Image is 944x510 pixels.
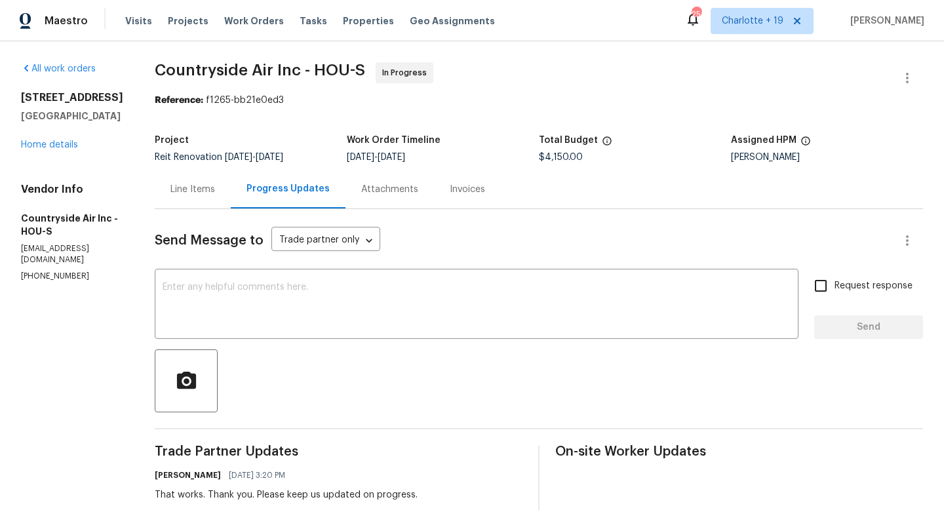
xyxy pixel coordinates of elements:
span: [DATE] [378,153,405,162]
div: [PERSON_NAME] [731,153,923,162]
span: $4,150.00 [539,153,583,162]
span: - [225,153,283,162]
span: [DATE] 3:20 PM [229,469,285,482]
h6: [PERSON_NAME] [155,469,221,482]
div: Trade partner only [271,230,380,252]
span: [DATE] [347,153,374,162]
a: All work orders [21,64,96,73]
span: In Progress [382,66,432,79]
span: Geo Assignments [410,14,495,28]
h5: Total Budget [539,136,598,145]
h2: [STREET_ADDRESS] [21,91,123,104]
span: Projects [168,14,208,28]
span: Charlotte + 19 [722,14,783,28]
h5: Assigned HPM [731,136,796,145]
a: Home details [21,140,78,149]
span: Reit Renovation [155,153,283,162]
span: - [347,153,405,162]
div: f1265-bb21e0ed3 [155,94,923,107]
span: The total cost of line items that have been proposed by Opendoor. This sum includes line items th... [602,136,612,153]
span: The hpm assigned to this work order. [800,136,811,153]
span: Trade Partner Updates [155,445,522,458]
span: Properties [343,14,394,28]
p: [PHONE_NUMBER] [21,271,123,282]
h4: Vendor Info [21,183,123,196]
h5: Work Order Timeline [347,136,441,145]
span: Visits [125,14,152,28]
div: Line Items [170,183,215,196]
b: Reference: [155,96,203,105]
div: 251 [692,8,701,21]
div: Attachments [361,183,418,196]
div: Invoices [450,183,485,196]
h5: Countryside Air Inc - HOU-S [21,212,123,238]
span: [PERSON_NAME] [845,14,924,28]
h5: [GEOGRAPHIC_DATA] [21,109,123,123]
span: Work Orders [224,14,284,28]
p: [EMAIL_ADDRESS][DOMAIN_NAME] [21,243,123,265]
span: On-site Worker Updates [555,445,923,458]
span: Request response [835,279,913,293]
span: Send Message to [155,234,264,247]
span: Maestro [45,14,88,28]
span: Tasks [300,16,327,26]
div: That works. Thank you. Please keep us updated on progress. [155,488,418,501]
span: [DATE] [256,153,283,162]
div: Progress Updates [246,182,330,195]
h5: Project [155,136,189,145]
span: Countryside Air Inc - HOU-S [155,62,365,78]
span: [DATE] [225,153,252,162]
